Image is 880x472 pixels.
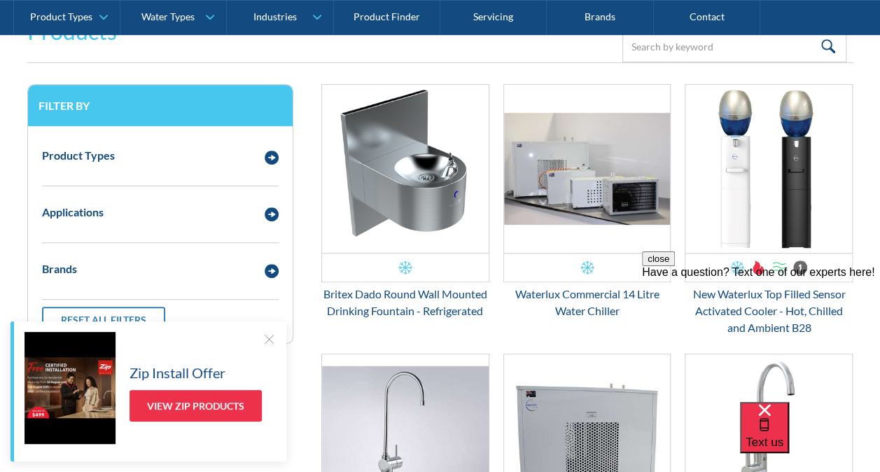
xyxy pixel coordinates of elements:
[130,362,225,383] h5: Zip Install Offer
[42,261,77,277] div: Brands
[321,286,489,319] div: Britex Dado Round Wall Mounted Drinking Fountain - Refrigerated
[42,147,115,164] div: Product Types
[141,11,195,23] div: Water Types
[39,99,282,112] h3: Filter by
[322,85,489,253] img: Britex Dado Round Wall Mounted Drinking Fountain - Refrigerated
[253,11,296,23] div: Industries
[130,390,262,422] a: View Zip Products
[321,84,489,319] a: Britex Dado Round Wall Mounted Drinking Fountain - Refrigerated Britex Dado Round Wall Mounted Dr...
[42,307,165,333] a: Reset all filters
[685,84,853,336] a: New Waterlux Top Filled Sensor Activated Cooler - Hot, Chilled and Ambient B28New Waterlux Top Fi...
[503,84,671,319] a: Waterlux Commercial 14 Litre Water ChillerWaterlux Commercial 14 Litre Water Chiller
[42,204,104,221] div: Applications
[30,11,92,23] div: Product Types
[503,286,671,319] div: Waterlux Commercial 14 Litre Water Chiller
[622,31,846,62] input: Search by keyword
[740,402,880,472] iframe: podium webchat widget bubble
[504,85,671,253] img: Waterlux Commercial 14 Litre Water Chiller
[685,85,852,253] img: New Waterlux Top Filled Sensor Activated Cooler - Hot, Chilled and Ambient B28
[25,332,116,444] img: Zip Install Offer
[642,251,880,419] iframe: podium webchat widget prompt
